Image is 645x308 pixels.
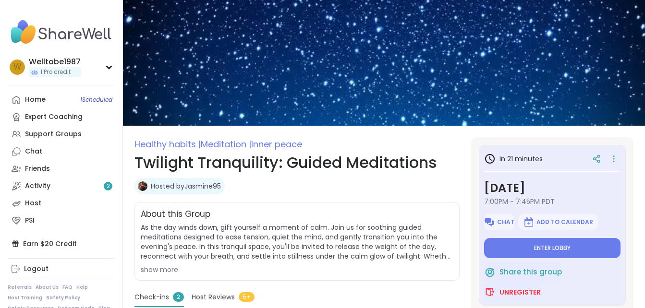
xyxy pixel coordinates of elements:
a: FAQ [62,284,73,291]
div: show more [141,265,453,274]
div: Friends [25,164,50,174]
a: Activity2 [8,178,115,195]
span: Chat [497,218,514,226]
span: Meditation | [201,138,251,150]
span: 1 Scheduled [80,96,112,104]
div: Expert Coaching [25,112,83,122]
span: 7:00PM - 7:45PM PDT [484,197,621,206]
div: Logout [24,264,49,274]
a: About Us [36,284,59,291]
button: Enter lobby [484,238,621,258]
button: Chat [484,214,514,230]
h1: Twilight Tranquility: Guided Meditations [134,151,460,174]
div: Home [25,95,46,105]
div: Host [25,199,41,208]
div: Welltobe1987 [29,57,81,67]
button: Share this group [484,262,562,282]
a: Expert Coaching [8,108,115,126]
a: Hosted byJasmine95 [151,181,221,191]
a: Referrals [8,284,32,291]
img: ShareWell Nav Logo [8,15,115,49]
h3: in 21 minutes [484,153,543,165]
img: Jasmine95 [138,181,147,191]
span: 1 Pro credit [40,68,71,76]
a: Host Training [8,295,42,301]
span: Inner peace [251,138,302,150]
div: PSI [25,216,35,225]
h2: About this Group [141,208,210,221]
span: Enter lobby [534,244,571,252]
button: Unregister [484,282,541,302]
div: Earn $20 Credit [8,235,115,252]
a: Help [76,284,88,291]
span: Healthy habits | [134,138,201,150]
a: Chat [8,143,115,160]
span: 2 [173,292,184,302]
span: Add to Calendar [536,218,593,226]
div: Activity [25,181,50,191]
a: Logout [8,261,115,278]
a: Support Groups [8,126,115,143]
a: Home1Scheduled [8,91,115,108]
img: ShareWell Logomark [484,216,495,228]
img: ShareWell Logomark [523,216,535,228]
a: Safety Policy [46,295,80,301]
span: Host Reviews [192,292,235,302]
img: ShareWell Logomark [484,266,496,278]
span: As the day winds down, gift yourself a moment of calm. Join us for soothing guided meditations de... [141,223,453,261]
div: Chat [25,147,42,156]
a: Host [8,195,115,212]
span: Share this group [499,267,562,278]
a: PSI [8,212,115,229]
span: W [13,61,22,73]
span: 5+ [239,292,255,302]
div: Support Groups [25,130,82,139]
h3: [DATE] [484,179,621,197]
button: Add to Calendar [518,214,598,230]
img: ShareWell Logomark [484,286,496,298]
span: Unregister [499,287,541,297]
span: 2 [107,182,110,190]
span: Check-ins [134,292,169,302]
a: Friends [8,160,115,178]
